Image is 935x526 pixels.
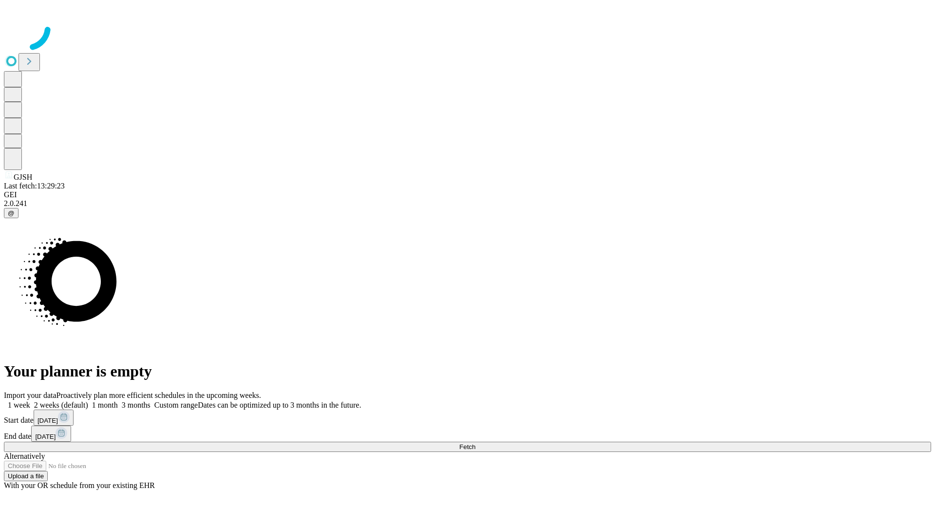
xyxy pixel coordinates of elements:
[4,452,45,460] span: Alternatively
[122,401,150,409] span: 3 months
[92,401,118,409] span: 1 month
[4,391,56,399] span: Import your data
[31,426,71,442] button: [DATE]
[4,426,931,442] div: End date
[4,442,931,452] button: Fetch
[198,401,361,409] span: Dates can be optimized up to 3 months in the future.
[4,481,155,489] span: With your OR schedule from your existing EHR
[34,401,88,409] span: 2 weeks (default)
[154,401,198,409] span: Custom range
[4,199,931,208] div: 2.0.241
[56,391,261,399] span: Proactively plan more efficient schedules in the upcoming weeks.
[37,417,58,424] span: [DATE]
[459,443,475,451] span: Fetch
[4,362,931,380] h1: Your planner is empty
[4,208,19,218] button: @
[4,190,931,199] div: GEI
[35,433,56,440] span: [DATE]
[8,401,30,409] span: 1 week
[4,410,931,426] div: Start date
[8,209,15,217] span: @
[4,471,48,481] button: Upload a file
[14,173,32,181] span: GJSH
[4,182,65,190] span: Last fetch: 13:29:23
[34,410,74,426] button: [DATE]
